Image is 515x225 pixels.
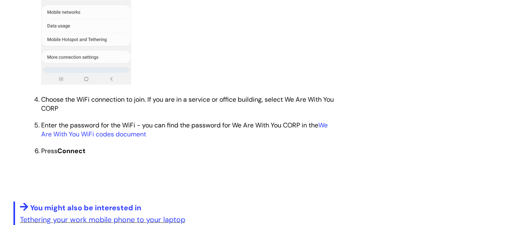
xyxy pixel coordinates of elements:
a: Tethering your work mobile phone to your laptop [20,214,185,224]
a: We Are With You WiFi codes document [41,120,328,138]
strong: Connect [57,146,85,155]
span: Press [41,146,85,155]
span: Enter the password for the WiFi - you can find the password for We Are With You CORP in the [41,120,328,138]
span: You might also be interested in [30,203,141,212]
span: Choose the WiFi connection to join. If you are in a service or office building, select We Are Wit... [41,95,334,112]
